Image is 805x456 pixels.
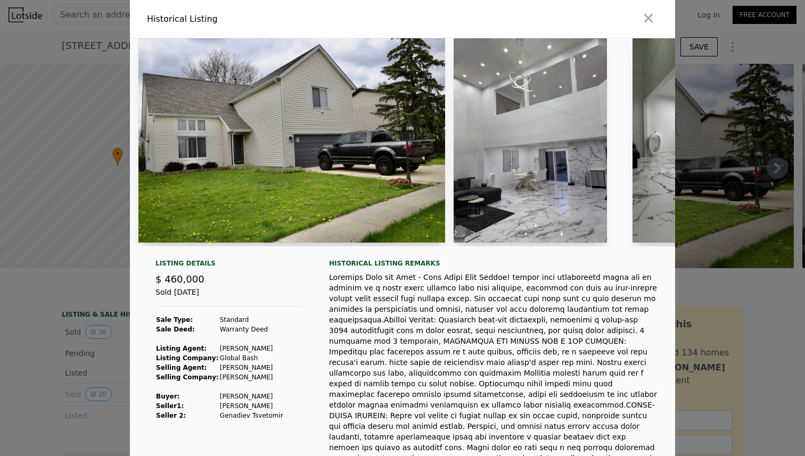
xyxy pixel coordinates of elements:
img: Property Img [632,38,786,243]
img: Property Img [138,38,445,243]
td: Genadiev Tsvetomir [219,411,284,420]
strong: Listing Company: [156,354,218,362]
strong: Sale Deed: [156,326,195,333]
td: Standard [219,315,284,325]
strong: Buyer : [156,393,179,400]
td: [PERSON_NAME] [219,392,284,401]
div: Historical Listing remarks [329,259,658,268]
strong: Seller 1 : [156,402,184,410]
span: $ 460,000 [155,273,204,285]
strong: Selling Agent: [156,364,207,371]
strong: Seller 2: [156,412,186,419]
td: [PERSON_NAME] [219,372,284,382]
td: [PERSON_NAME] [219,363,284,372]
strong: Listing Agent: [156,345,207,352]
td: Warranty Deed [219,325,284,334]
td: [PERSON_NAME] [219,401,284,411]
img: Property Img [454,38,607,243]
strong: Sale Type: [156,316,193,324]
div: Historical Listing [147,13,398,26]
strong: Selling Company: [156,374,219,381]
div: Listing Details [155,259,303,272]
td: Global Bash [219,353,284,363]
td: [PERSON_NAME] [219,344,284,353]
div: Sold [DATE] [155,287,303,306]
